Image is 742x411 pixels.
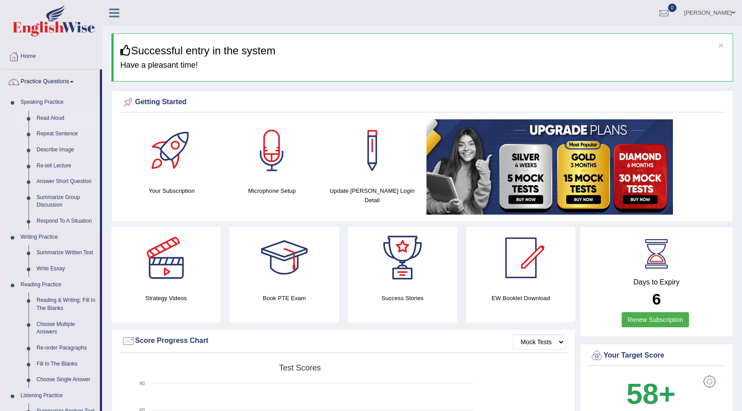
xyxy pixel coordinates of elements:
a: Choose Single Answer [33,372,100,388]
a: Summarize Group Discussion [33,190,100,213]
a: Re-tell Lecture [33,158,100,174]
b: 58+ [627,378,676,410]
a: Fill In The Blanks [33,356,100,372]
a: Reading & Writing: Fill In The Blanks [33,293,100,316]
div: Your Target Score [590,349,723,362]
h4: Update [PERSON_NAME] Login Detail [327,186,418,205]
a: Listening Practice [16,388,100,404]
h4: Have a pleasant time! [120,61,726,70]
h4: Your Subscription [126,186,217,195]
a: Write Essay [33,261,100,277]
img: small5.jpg [426,119,673,215]
a: Re-order Paragraphs [33,340,100,356]
h4: Days to Expiry [590,278,723,286]
a: Repeat Sentence [33,126,100,142]
a: Choose Multiple Answers [33,317,100,340]
h4: Book PTE Exam [230,293,339,303]
h4: Success Stories [348,293,457,303]
text: 90 [139,381,145,386]
a: Practice Questions [0,69,100,92]
a: Writing Practice [16,229,100,245]
tspan: Test scores [279,363,321,372]
a: Renew Subscription [622,312,689,327]
div: Score Progress Chart [122,334,565,348]
a: Reading Practice [16,277,100,293]
h3: Successful entry in the system [120,45,726,57]
button: × [718,41,724,50]
a: Respond To A Situation [33,213,100,229]
a: Answer Short Question [33,174,100,190]
a: Describe Image [33,142,100,158]
b: 6 [652,290,660,308]
a: Summarize Written Text [33,245,100,261]
a: Speaking Practice [16,94,100,110]
h4: Strategy Videos [111,293,221,303]
a: Read Aloud [33,110,100,126]
h4: Microphone Setup [226,186,318,195]
a: Home [0,44,102,66]
span: 0 [668,4,677,12]
div: Getting Started [122,96,723,109]
h4: EW Booklet Download [466,293,575,303]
